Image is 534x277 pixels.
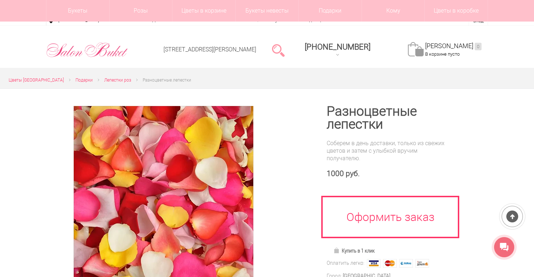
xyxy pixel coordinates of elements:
[367,259,381,268] img: Visa
[300,40,375,60] a: [PHONE_NUMBER]
[415,259,429,268] img: Яндекс Деньги
[399,259,413,268] img: Webmoney
[327,169,451,178] div: 1000 руб.
[475,43,482,50] ins: 0
[164,46,256,53] a: [STREET_ADDRESS][PERSON_NAME]
[75,77,93,84] a: Подарки
[305,42,370,51] span: [PHONE_NUMBER]
[327,139,451,162] div: Соберем в день доставки, только из свежих цветов и затем с улыбкой вручим получателю.
[9,78,64,83] span: Цветы [GEOGRAPHIC_DATA]
[75,78,93,83] span: Подарки
[327,259,364,267] div: Оплатить легко:
[46,41,128,59] img: Цветы Нижний Новгород
[327,105,451,131] h1: Разноцветные лепестки
[321,196,459,238] a: Оформить заказ
[104,77,131,84] a: Лепестки роз
[330,246,378,256] a: Купить в 1 клик
[9,77,64,84] a: Цветы [GEOGRAPHIC_DATA]
[425,42,482,50] a: [PERSON_NAME]
[425,51,460,57] span: В корзине пусто
[333,248,342,253] img: Купить в 1 клик
[143,78,191,83] span: Разноцветные лепестки
[104,78,131,83] span: Лепестки роз
[383,259,397,268] img: MasterCard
